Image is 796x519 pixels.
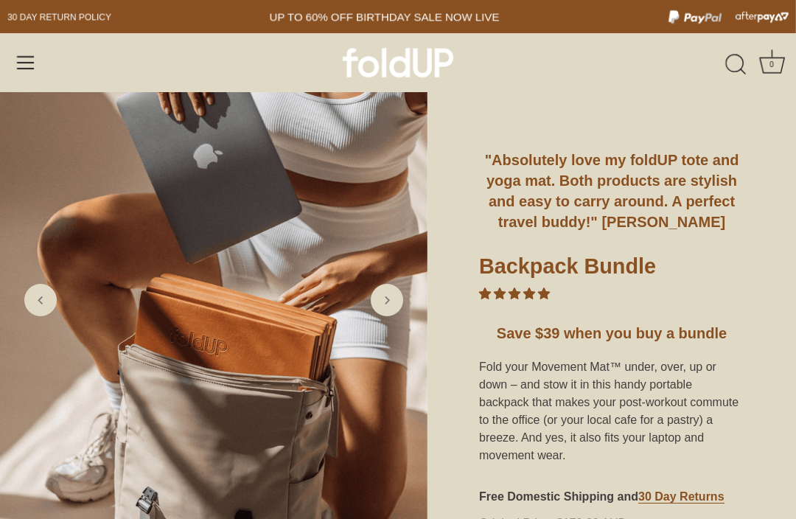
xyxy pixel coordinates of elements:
[638,490,725,504] a: 30 Day Returns
[479,323,744,344] h5: Save $39 when you buy a bundle
[10,46,42,79] a: Menu
[755,49,788,81] a: Cart
[7,8,111,26] a: 30 day Return policy
[719,49,752,81] a: Search
[479,288,550,300] span: 5.00 stars
[479,253,744,285] h1: Backpack Bundle
[479,150,744,232] h5: "Absolutely love my foldUP tote and yoga mat. Both products are stylish and easy to carry around....
[479,358,744,464] p: Fold your Movement Mat™ under, over, up or down – and stow it in this handy portable backpack tha...
[371,284,403,316] a: Next slide
[764,58,779,72] div: 0
[479,490,638,503] strong: Free Domestic Shipping and
[24,284,57,316] a: Previous slide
